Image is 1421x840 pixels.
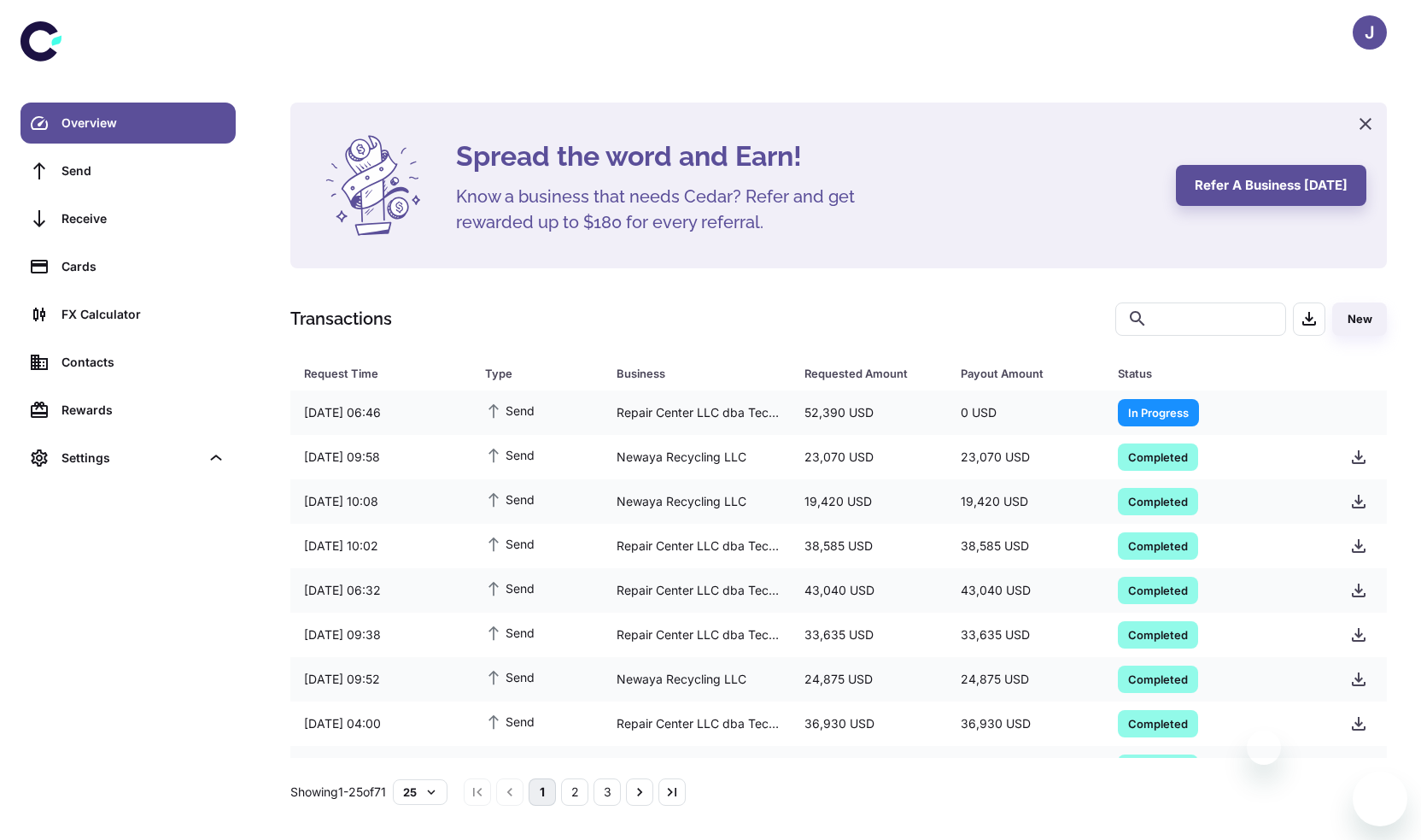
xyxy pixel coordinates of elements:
[1118,537,1198,554] span: Completed
[61,257,225,276] div: Cards
[20,150,236,191] a: Send
[1118,361,1317,385] span: Status
[20,342,236,383] a: Contacts
[61,401,225,420] div: Rewards
[485,401,535,420] span: Send
[529,778,556,806] button: page 1
[1118,361,1295,385] div: Status
[290,530,471,562] div: [DATE] 10:02
[603,530,791,562] div: Repair Center LLC dba Tech defenders
[20,438,236,479] div: Settings
[485,445,535,464] span: Send
[791,708,947,740] div: 36,930 USD
[290,306,392,332] h1: Transactions
[947,441,1103,473] div: 23,070 USD
[485,756,535,775] span: Send
[485,623,535,642] span: Send
[61,353,225,372] div: Contacts
[20,103,236,144] a: Overview
[1353,772,1407,826] iframe: Button to launch messaging window
[791,530,947,562] div: 38,585 USD
[485,667,535,686] span: Send
[1118,492,1198,509] span: Completed
[594,778,621,806] button: Go to page 3
[61,305,225,324] div: FX Calculator
[947,485,1103,518] div: 19,420 USD
[791,397,947,429] div: 52,390 USD
[485,361,574,385] div: Type
[61,114,225,132] div: Overview
[290,783,386,802] p: Showing 1-25 of 71
[947,752,1103,784] div: 18,710 USD
[658,778,686,806] button: Go to last page
[61,162,225,180] div: Send
[485,534,535,553] span: Send
[804,361,940,385] span: Requested Amount
[20,246,236,287] a: Cards
[456,184,883,235] h5: Know a business that needs Cedar? Refer and get rewarded up to $180 for every referral.
[456,136,1155,177] h4: Spread the word and Earn!
[961,361,1096,385] span: Payout Amount
[804,361,918,385] div: Requested Amount
[1118,448,1198,465] span: Completed
[290,441,471,473] div: [DATE] 09:58
[791,574,947,607] div: 43,040 USD
[20,294,236,335] a: FX Calculator
[1118,403,1199,420] span: In Progress
[61,449,200,467] div: Settings
[290,708,471,740] div: [DATE] 04:00
[304,361,442,385] div: Request Time
[1118,626,1198,643] span: Completed
[961,361,1074,385] div: Payout Amount
[290,619,471,651] div: [DATE] 09:38
[1176,165,1366,206] button: Refer a business [DATE]
[485,490,535,508] span: Send
[791,752,947,784] div: 18,710 USD
[290,485,471,518] div: [DATE] 10:08
[290,397,471,429] div: [DATE] 06:46
[947,663,1103,696] div: 24,875 USD
[603,397,791,429] div: Repair Center LLC dba Tech defenders
[947,708,1103,740] div: 36,930 USD
[603,708,791,740] div: Repair Center LLC dba Tech defenders
[791,619,947,651] div: 33,635 USD
[603,619,791,651] div: Repair Center LLC dba Tech defenders
[947,397,1103,429] div: 0 USD
[603,752,791,784] div: Newaya Recycling LLC
[1118,670,1198,687] span: Completed
[947,530,1103,562] div: 38,585 USD
[1118,581,1198,598] span: Completed
[561,778,588,806] button: Go to page 2
[393,779,447,805] button: 25
[947,574,1103,607] div: 43,040 USD
[603,441,791,473] div: Newaya Recycling LLC
[485,712,535,731] span: Send
[1353,15,1387,50] button: J
[1247,731,1281,765] iframe: Close message
[461,778,688,806] nav: pagination navigation
[791,485,947,518] div: 19,420 USD
[61,209,225,228] div: Receive
[20,198,236,239] a: Receive
[791,663,947,696] div: 24,875 USD
[626,778,653,806] button: Go to next page
[290,752,471,784] div: [DATE] 09:44
[947,619,1103,651] div: 33,635 USD
[603,574,791,607] div: Repair Center LLC dba Tech defenders
[290,574,471,607] div: [DATE] 06:32
[603,663,791,696] div: Newaya Recycling LLC
[290,663,471,696] div: [DATE] 09:52
[1332,303,1387,336] button: New
[1118,714,1198,731] span: Completed
[603,485,791,518] div: Newaya Recycling LLC
[791,441,947,473] div: 23,070 USD
[20,390,236,431] a: Rewards
[304,361,465,385] span: Request Time
[485,361,596,385] span: Type
[485,579,535,597] span: Send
